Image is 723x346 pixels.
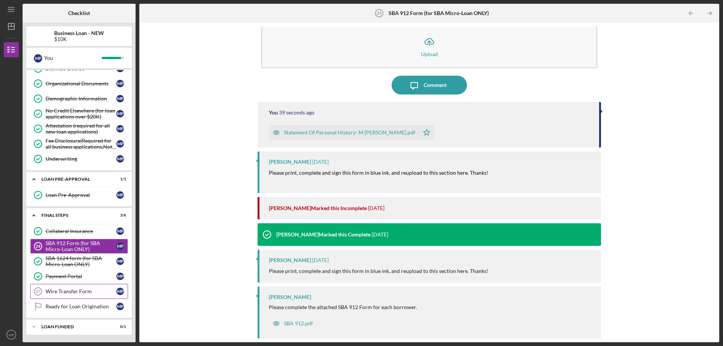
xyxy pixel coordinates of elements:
div: Attestation (required for all new loan applications) [46,123,116,135]
a: 24SBA 912 Form (for SBA Micro-Loan ONLY)MP [30,239,128,254]
b: SBA 912 Form (for SBA Micro-Loan ONLY) [389,10,489,16]
div: M P [116,110,124,117]
div: [PERSON_NAME] [269,257,311,263]
div: Wire Transfer Form [46,288,116,294]
div: M P [116,242,124,250]
button: MP [4,327,19,342]
div: Collateral Insurance [46,228,116,234]
time: 2025-08-18 19:33 [368,205,384,211]
a: No Credit Elsewhere (for loan applications over $20K)MP [30,106,128,121]
div: Comment [424,76,447,95]
b: Business Loan - NEW [54,30,104,36]
time: 2025-08-01 18:24 [372,232,388,238]
text: MP [9,333,14,337]
div: LOAN FUNDED [41,325,107,329]
div: Payment Portal [46,273,116,279]
div: No Credit Elsewhere (for loan applications over $20K) [46,108,116,120]
button: Comment [392,76,467,95]
p: Please print, complete and sign this form in blue ink, and reupload to this section here. Thanks! [269,267,488,275]
div: Underwriting [46,156,116,162]
a: Collateral InsuranceMP [30,224,128,239]
a: Payment PortalMP [30,269,128,284]
a: Fee Disclosure(Required for all business applications,Not needed for Contractor loans)MP [30,136,128,151]
div: 0 / 1 [113,325,126,329]
div: M P [116,227,124,235]
div: M P [116,258,124,265]
tspan: 24 [377,11,382,15]
div: [PERSON_NAME] [269,294,311,300]
a: Demographic InformationMP [30,91,128,106]
div: Upload [421,51,438,57]
div: FINAL STEPS [41,213,107,218]
div: M P [116,155,124,163]
div: Statement Of Personal History- M [PERSON_NAME].pdf [284,130,415,136]
div: M P [116,273,124,280]
a: Ready for Loan OriginationMP [30,299,128,314]
div: M P [116,80,124,87]
div: You [269,110,278,116]
div: SBA 912.pdf [284,320,313,326]
div: Please complete the attached SBA 912 Form for each borrower. [269,304,417,310]
tspan: 24 [36,244,41,248]
div: LOAN PRE-APPROVAL [41,177,107,181]
button: Upload [261,25,597,68]
a: SBA 1624 form (for SBA Micro-Loan ONLY)MP [30,254,128,269]
div: 3 / 6 [113,213,126,218]
div: M P [34,54,42,62]
div: M P [116,140,124,148]
div: M P [116,125,124,133]
a: 27Wire Transfer FormMP [30,284,128,299]
button: Statement Of Personal History- M [PERSON_NAME].pdf [269,125,434,140]
div: You [44,52,102,64]
div: Organizational Documents [46,81,116,87]
div: Ready for Loan Origination [46,303,116,309]
a: Attestation (required for all new loan applications)MP [30,121,128,136]
div: M P [116,288,124,295]
b: Checklist [68,10,90,16]
div: [PERSON_NAME] Marked this Complete [276,232,371,238]
div: [PERSON_NAME] Marked this Incomplete [269,205,367,211]
a: Loan Pre-ApprovalMP [30,187,128,203]
a: Organizational DocumentsMP [30,76,128,91]
div: M P [116,95,124,102]
div: 1 / 1 [113,177,126,181]
div: [PERSON_NAME] [269,159,311,165]
div: M P [116,303,124,310]
time: 2025-08-22 22:25 [279,110,314,116]
div: SBA 912 Form (for SBA Micro-Loan ONLY) [46,240,116,252]
tspan: 27 [36,289,40,294]
time: 2025-07-30 13:51 [312,257,329,263]
div: SBA 1624 form (for SBA Micro-Loan ONLY) [46,255,116,267]
mark: Please print, complete and sign this form in blue ink, and reupload to this section here. Thanks! [269,169,488,176]
a: UnderwritingMP [30,151,128,166]
button: SBA 912.pdf [269,316,317,331]
div: Fee Disclosure(Required for all business applications,Not needed for Contractor loans) [46,138,116,150]
div: $10K [54,36,104,42]
div: M P [116,191,124,199]
time: 2025-08-18 19:33 [312,159,329,165]
div: Loan Pre-Approval [46,192,116,198]
div: Demographic Information [46,96,116,102]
